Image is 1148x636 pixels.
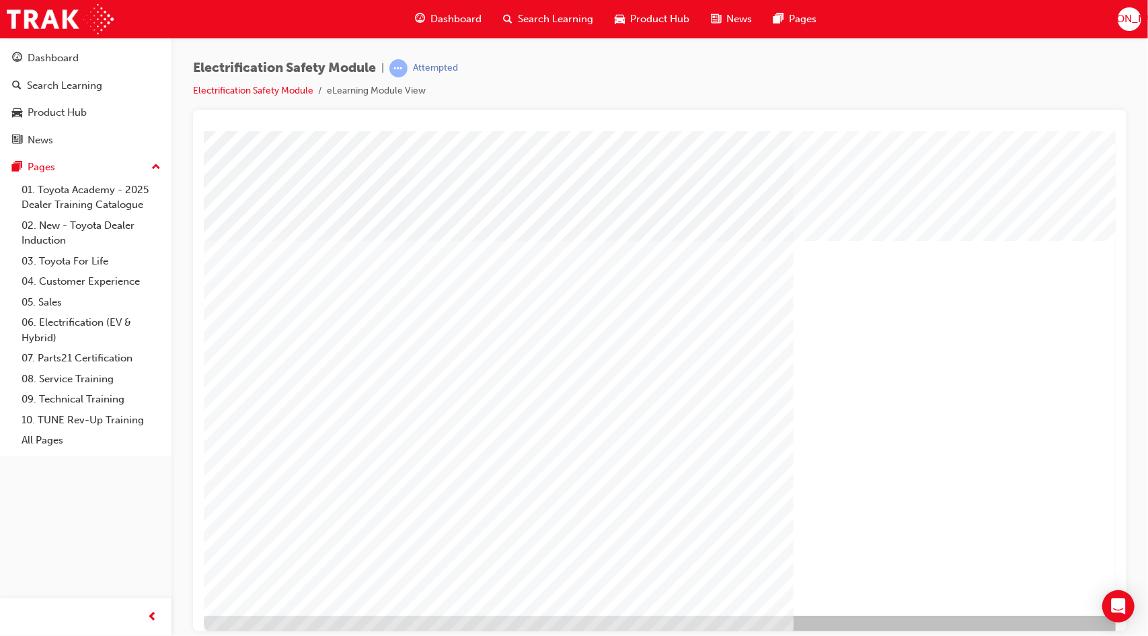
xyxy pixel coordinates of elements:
[630,11,689,27] span: Product Hub
[16,369,166,390] a: 08. Service Training
[389,59,408,77] span: learningRecordVerb_ATTEMPT-icon
[16,180,166,215] a: 01. Toyota Academy - 2025 Dealer Training Catalogue
[503,11,512,28] span: search-icon
[1118,7,1141,31] button: [PERSON_NAME]
[193,85,313,96] a: Electrification Safety Module
[763,5,827,33] a: pages-iconPages
[726,11,752,27] span: News
[415,11,425,28] span: guage-icon
[413,62,458,75] div: Attempted
[16,271,166,292] a: 04. Customer Experience
[5,43,166,155] button: DashboardSearch LearningProduct HubNews
[28,105,87,120] div: Product Hub
[404,5,492,33] a: guage-iconDashboard
[5,155,166,180] button: Pages
[16,410,166,431] a: 10. TUNE Rev-Up Training
[773,11,783,28] span: pages-icon
[16,215,166,251] a: 02. New - Toyota Dealer Induction
[12,162,22,174] span: pages-icon
[28,50,79,66] div: Dashboard
[5,128,166,153] a: News
[381,61,384,76] span: |
[5,46,166,71] a: Dashboard
[28,160,55,175] div: Pages
[518,11,593,27] span: Search Learning
[615,11,625,28] span: car-icon
[28,133,53,148] div: News
[12,52,22,65] span: guage-icon
[16,348,166,369] a: 07. Parts21 Certification
[700,5,763,33] a: news-iconNews
[5,73,166,98] a: Search Learning
[711,11,721,28] span: news-icon
[5,100,166,125] a: Product Hub
[1102,590,1135,623] div: Open Intercom Messenger
[148,609,158,626] span: prev-icon
[16,292,166,313] a: 05. Sales
[492,5,604,33] a: search-iconSearch Learning
[16,430,166,451] a: All Pages
[327,83,426,99] li: eLearning Module View
[27,78,102,94] div: Search Learning
[16,251,166,272] a: 03. Toyota For Life
[151,159,161,176] span: up-icon
[604,5,700,33] a: car-iconProduct Hub
[16,312,166,348] a: 06. Electrification (EV & Hybrid)
[7,4,114,34] img: Trak
[12,80,22,92] span: search-icon
[12,135,22,147] span: news-icon
[12,107,22,119] span: car-icon
[789,11,816,27] span: Pages
[16,389,166,410] a: 09. Technical Training
[430,11,482,27] span: Dashboard
[193,61,376,76] span: Electrification Safety Module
